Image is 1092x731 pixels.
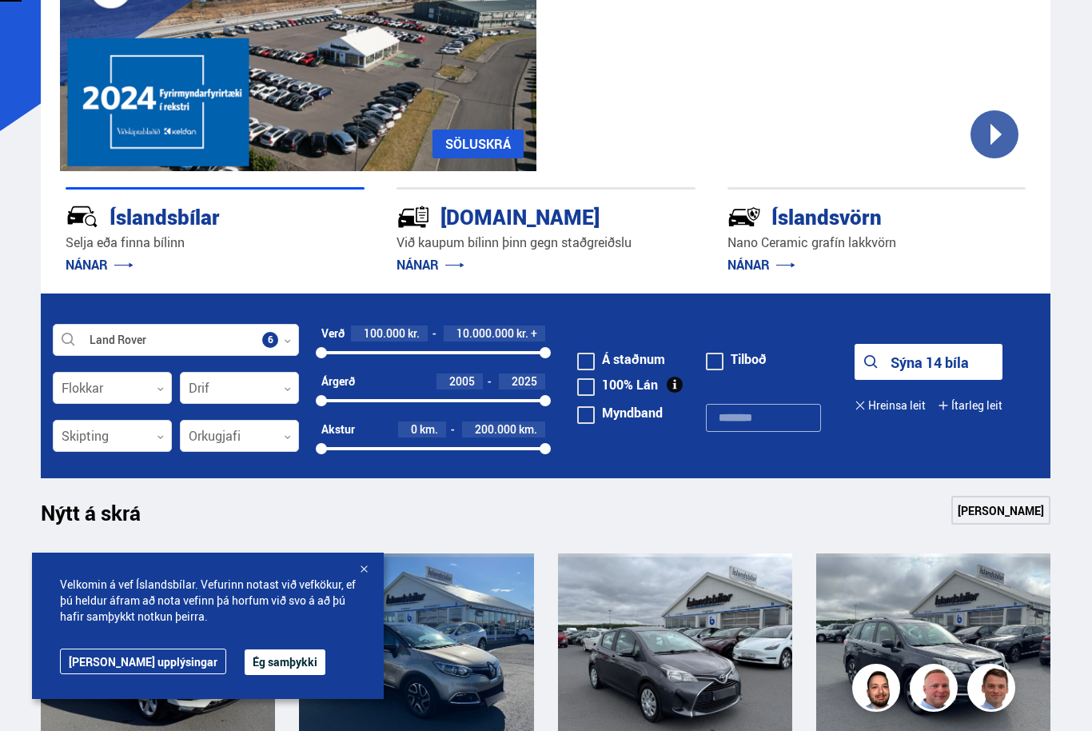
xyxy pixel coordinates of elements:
img: siFngHWaQ9KaOqBr.png [912,666,960,714]
a: [PERSON_NAME] [951,496,1050,525]
div: Verð [321,327,345,340]
a: NÁNAR [397,256,464,274]
div: Íslandsvörn [727,202,970,230]
button: Sýna 14 bíla [855,344,1002,380]
span: 2005 [449,373,475,389]
label: Myndband [577,406,663,419]
img: nhp88E3Fdnt1Opn2.png [855,666,903,714]
button: Hreinsa leit [855,387,926,423]
span: Velkomin á vef Íslandsbílar. Vefurinn notast við vefkökur, ef þú heldur áfram að nota vefinn þá h... [60,577,356,625]
span: kr. [516,327,528,340]
img: tr5P-W3DuiFaO7aO.svg [397,200,430,234]
label: Tilboð [706,353,767,365]
a: [PERSON_NAME] upplýsingar [60,649,226,674]
a: SÖLUSKRÁ [432,130,524,158]
span: 200.000 [475,421,516,437]
span: 100.000 [364,326,405,341]
a: NÁNAR [727,256,795,274]
h1: Nýtt á skrá [41,501,169,534]
div: [DOMAIN_NAME] [397,202,639,230]
img: -Svtn6bYgwAsiwNX.svg [727,200,761,234]
button: Ég samþykki [245,649,325,675]
span: + [531,327,537,340]
button: Ítarleg leit [938,387,1002,423]
p: Selja eða finna bílinn [66,234,365,252]
p: Við kaupum bílinn þinn gegn staðgreiðslu [397,234,695,252]
img: FbJEzSuNWCJXmdc-.webp [970,666,1018,714]
img: JRvxyua_JYH6wB4c.svg [66,200,99,234]
label: Á staðnum [577,353,665,365]
span: km. [519,423,537,436]
button: Opna LiveChat spjallviðmót [13,6,61,54]
span: 2025 [512,373,537,389]
p: Nano Ceramic grafín lakkvörn [727,234,1026,252]
span: kr. [408,327,420,340]
div: Íslandsbílar [66,202,308,230]
div: Árgerð [321,375,355,388]
div: Akstur [321,423,355,436]
span: km. [420,423,438,436]
span: 10.000.000 [456,326,514,341]
label: 100% Lán [577,378,658,391]
a: NÁNAR [66,256,134,274]
span: 0 [411,421,417,437]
